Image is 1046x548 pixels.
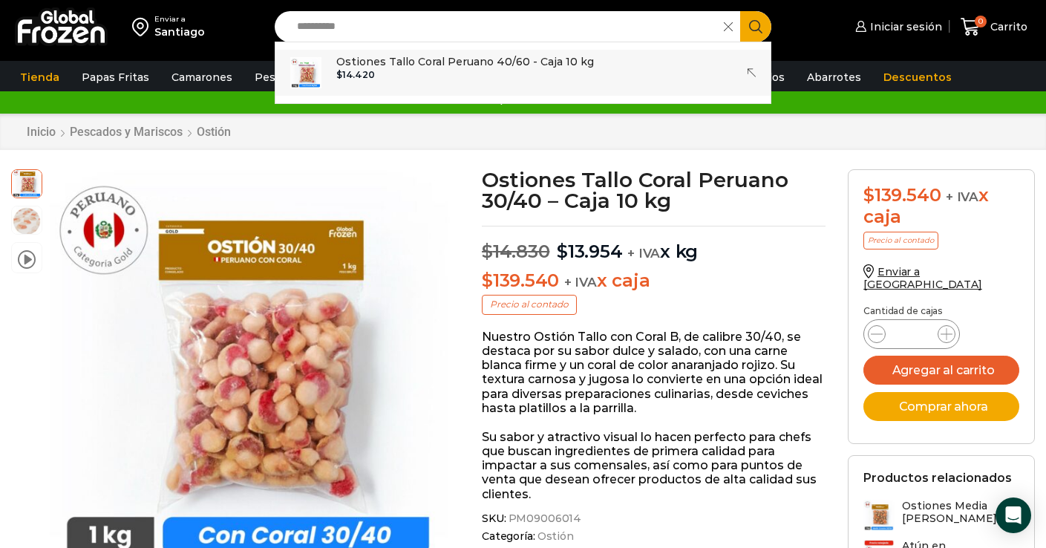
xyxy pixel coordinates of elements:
span: Categoría: [482,530,826,543]
bdi: 14.420 [336,69,375,80]
bdi: 13.954 [557,241,622,262]
div: Enviar a [154,14,205,25]
h1: Ostiones Tallo Coral Peruano 30/40 – Caja 10 kg [482,169,826,211]
nav: Breadcrumb [26,125,232,139]
a: Enviar a [GEOGRAPHIC_DATA] [863,265,982,291]
bdi: 14.830 [482,241,549,262]
span: $ [336,69,342,80]
span: $ [482,270,493,291]
span: Carrito [987,19,1027,34]
div: Santiago [154,25,205,39]
span: $ [482,241,493,262]
a: Inicio [26,125,56,139]
span: $ [557,241,568,262]
p: x kg [482,226,826,263]
p: x caja [482,270,826,292]
p: Cantidad de cajas [863,306,1019,316]
button: Comprar ahora [863,392,1019,421]
span: ostion tallo coral [12,206,42,236]
a: Tienda [13,63,67,91]
h2: Productos relacionados [863,471,1012,485]
img: address-field-icon.svg [132,14,154,39]
button: Agregar al carrito [863,356,1019,385]
bdi: 139.540 [863,184,941,206]
div: Open Intercom Messenger [996,498,1031,533]
span: Iniciar sesión [866,19,942,34]
span: $ [863,184,875,206]
a: Papas Fritas [74,63,157,91]
a: Iniciar sesión [851,12,942,42]
a: Pescados y Mariscos [247,63,374,91]
a: Camarones [164,63,240,91]
p: Ostiones Tallo Coral Peruano 40/60 - Caja 10 kg [336,53,594,70]
span: + IVA [564,275,597,290]
a: Ostiones Media [PERSON_NAME]... [863,500,1019,532]
a: Abarrotes [800,63,869,91]
a: Pescados y Mariscos [69,125,183,139]
p: Nuestro Ostión Tallo con Coral B, de calibre 30/40, se destaca por su sabor dulce y salado, con u... [482,330,826,415]
bdi: 139.540 [482,270,559,291]
span: 0 [975,16,987,27]
span: SKU: [482,512,826,525]
p: Precio al contado [482,295,577,314]
a: Ostión [535,530,574,543]
p: Precio al contado [863,232,938,249]
input: Product quantity [898,324,926,345]
span: ostion coral 30:40 [12,168,42,198]
a: Ostiones Tallo Coral Peruano 40/60 - Caja 10 kg $14.420 [275,50,771,96]
h3: Ostiones Media [PERSON_NAME]... [902,500,1019,525]
a: Descuentos [876,63,959,91]
span: + IVA [946,189,978,204]
a: Ostión [196,125,232,139]
div: x caja [863,185,1019,228]
span: PM09006014 [506,512,582,525]
p: Su sabor y atractivo visual lo hacen perfecto para chefs que buscan ingredientes de primera calid... [482,430,826,501]
button: Search button [740,11,771,42]
a: 0 Carrito [957,10,1031,45]
span: + IVA [627,246,660,261]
